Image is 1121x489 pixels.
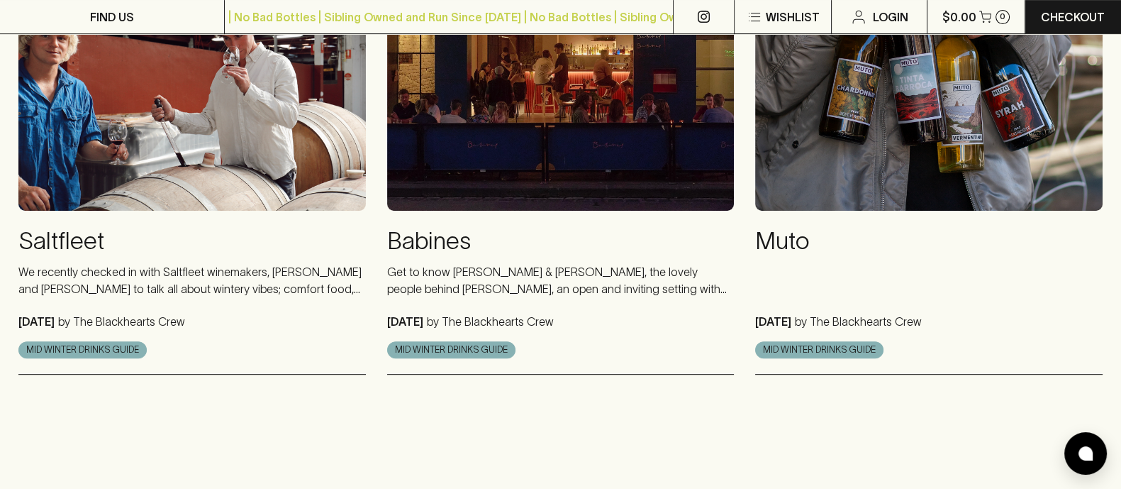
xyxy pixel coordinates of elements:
p: [DATE] [755,315,791,328]
h4: Saltfleet [18,226,366,256]
p: [DATE] [387,315,423,328]
p: We recently checked in with Saltfleet winemakers, [PERSON_NAME] and [PERSON_NAME] to talk all abo... [18,263,366,297]
p: 0 [1000,13,1005,21]
p: by The Blackhearts Crew [423,315,554,328]
p: Checkout [1041,9,1105,26]
p: FIND US [90,9,134,26]
span: MID WINTER DRINKS GUIDE [756,343,883,357]
h4: Babines [387,226,735,256]
span: MID WINTER DRINKS GUIDE [19,343,146,357]
p: by The Blackhearts Crew [791,315,922,328]
span: MID WINTER DRINKS GUIDE [388,343,515,357]
p: Wishlist [766,9,820,26]
p: Login [873,9,908,26]
h4: Muto [755,226,1103,256]
p: $0.00 [942,9,976,26]
p: by The Blackhearts Crew [55,315,185,328]
p: Get to know [PERSON_NAME] & [PERSON_NAME], the lovely people behind [PERSON_NAME], an open and in... [387,263,735,297]
p: [DATE] [18,315,55,328]
img: bubble-icon [1078,446,1093,461]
